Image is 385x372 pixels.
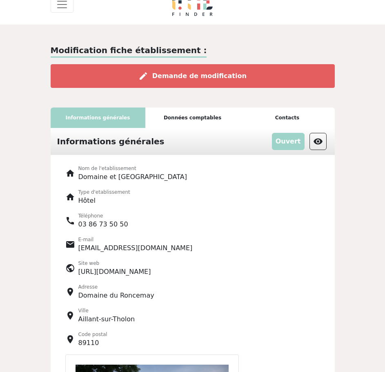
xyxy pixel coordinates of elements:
p: Téléphone [78,212,128,220]
div: Informations générales [51,108,145,128]
p: Domaine et [GEOGRAPHIC_DATA] [78,172,187,182]
p: Modification fiche établissement : [51,44,207,58]
p: L'établissement peut être fermé avec une demande de modification [272,133,305,150]
span: place [65,334,75,344]
span: home [65,192,75,202]
span: place [65,311,75,320]
p: Nom de l'etablissement [78,165,187,172]
span: email [65,240,75,249]
div: Informations générales [52,131,169,152]
span: public [65,263,75,273]
div: Données comptables [145,108,240,128]
p: [URL][DOMAIN_NAME] [78,267,151,277]
p: Site web [78,260,151,267]
p: Hôtel [78,196,130,206]
div: Contacts [240,108,335,128]
span: edit [138,71,148,81]
span: visibility [313,137,323,146]
p: Type d'etablissement [78,188,130,196]
span: place [65,287,75,297]
p: 03 86 73 50 50 [78,220,128,229]
p: 89110 [78,338,107,348]
p: [EMAIL_ADDRESS][DOMAIN_NAME] [78,243,193,253]
p: Ville [78,307,135,314]
span: call [65,216,75,226]
p: Adresse [78,283,154,291]
span: Demande de modification [152,72,247,80]
p: Domaine du Roncemay [78,291,154,300]
p: Code postal [78,331,107,338]
span: home [65,168,75,178]
button: visibility [309,133,327,150]
p: Aillant-sur-Tholon [78,314,135,324]
p: E-mail [78,236,193,243]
